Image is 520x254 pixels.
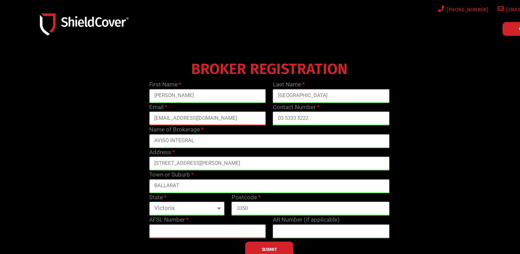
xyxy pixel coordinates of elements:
label: Contact Number [273,103,319,112]
h4: BROKER REGISTRATION [146,65,393,73]
label: Email [149,103,167,112]
label: State [149,193,166,202]
label: Last Name [273,80,305,89]
label: Postcode [232,193,261,202]
label: AFSL Number [149,215,188,224]
span: SUBMIT [262,249,277,250]
img: Shield-Cover-Underwriting-Australia-logo-full [40,13,129,35]
label: Town or Suburb [149,170,193,179]
label: AR Number (if applicable) [273,215,340,224]
label: Name of Brokerage [149,125,203,134]
label: First Name [149,80,181,89]
label: Address [149,148,175,157]
span: [PHONE_NUMBER] [444,6,488,14]
a: [PHONE_NUMBER] [436,6,488,14]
